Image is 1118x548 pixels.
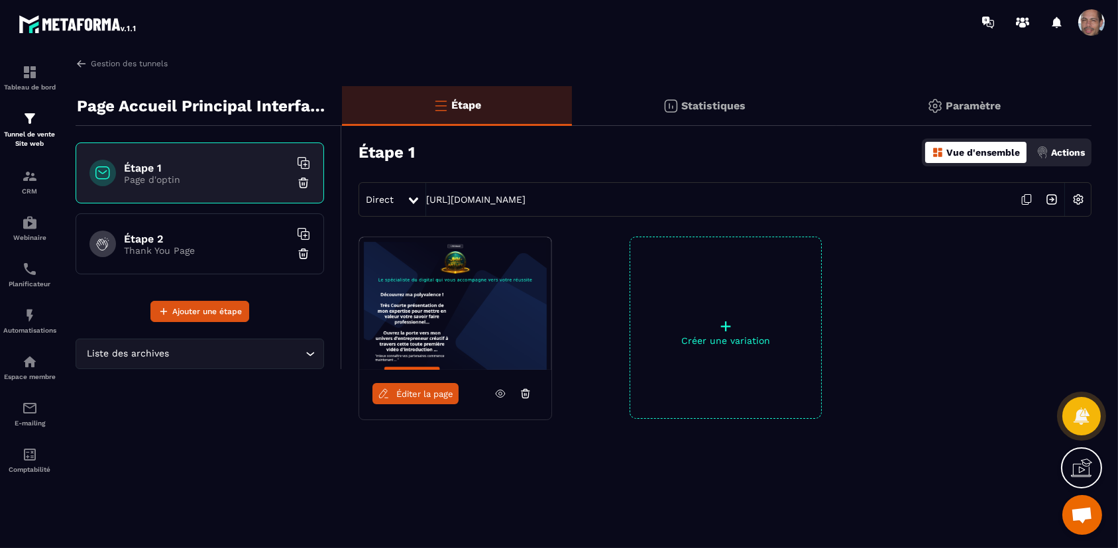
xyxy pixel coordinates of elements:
img: formation [22,168,38,184]
img: setting-w.858f3a88.svg [1066,187,1091,212]
span: Liste des archives [84,347,172,361]
p: Paramètre [946,99,1001,112]
button: Ajouter une étape [150,301,249,322]
h6: Étape 2 [124,233,290,245]
p: Statistiques [682,99,746,112]
a: formationformationCRM [3,158,56,205]
p: Vue d'ensemble [946,147,1020,158]
a: Gestion des tunnels [76,58,168,70]
img: formation [22,64,38,80]
img: arrow [76,58,87,70]
img: bars-o.4a397970.svg [433,97,449,113]
img: automations [22,354,38,370]
p: Actions [1051,147,1085,158]
img: actions.d6e523a2.png [1036,146,1048,158]
a: [URL][DOMAIN_NAME] [426,194,526,205]
a: emailemailE-mailing [3,390,56,437]
a: Éditer la page [372,383,459,404]
p: Automatisations [3,327,56,334]
p: Page d'optin [124,174,290,185]
img: email [22,400,38,416]
img: trash [297,247,310,260]
img: automations [22,215,38,231]
a: formationformationTunnel de vente Site web [3,101,56,158]
p: Planificateur [3,280,56,288]
img: trash [297,176,310,190]
img: scheduler [22,261,38,277]
p: Tunnel de vente Site web [3,130,56,148]
img: stats.20deebd0.svg [663,98,679,114]
div: Search for option [76,339,324,369]
input: Search for option [172,347,302,361]
h3: Étape 1 [359,143,415,162]
p: Espace membre [3,373,56,380]
img: setting-gr.5f69749f.svg [927,98,943,114]
p: Comptabilité [3,466,56,473]
a: accountantaccountantComptabilité [3,437,56,483]
p: Page Accueil Principal Interface83 [77,93,332,119]
a: automationsautomationsAutomatisations [3,298,56,344]
img: image [359,237,551,370]
p: Créer une variation [630,335,821,346]
img: logo [19,12,138,36]
a: automationsautomationsEspace membre [3,344,56,390]
div: Ouvrir le chat [1062,495,1102,535]
span: Direct [366,194,394,205]
a: formationformationTableau de bord [3,54,56,101]
a: schedulerschedulerPlanificateur [3,251,56,298]
img: arrow-next.bcc2205e.svg [1039,187,1064,212]
p: Étape [452,99,482,111]
span: Ajouter une étape [172,305,242,318]
h6: Étape 1 [124,162,290,174]
span: Éditer la page [396,389,453,399]
p: CRM [3,188,56,195]
img: automations [22,307,38,323]
p: Thank You Page [124,245,290,256]
p: Tableau de bord [3,83,56,91]
p: Webinaire [3,234,56,241]
img: formation [22,111,38,127]
img: accountant [22,447,38,463]
p: + [630,317,821,335]
p: E-mailing [3,419,56,427]
a: automationsautomationsWebinaire [3,205,56,251]
img: dashboard-orange.40269519.svg [932,146,944,158]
